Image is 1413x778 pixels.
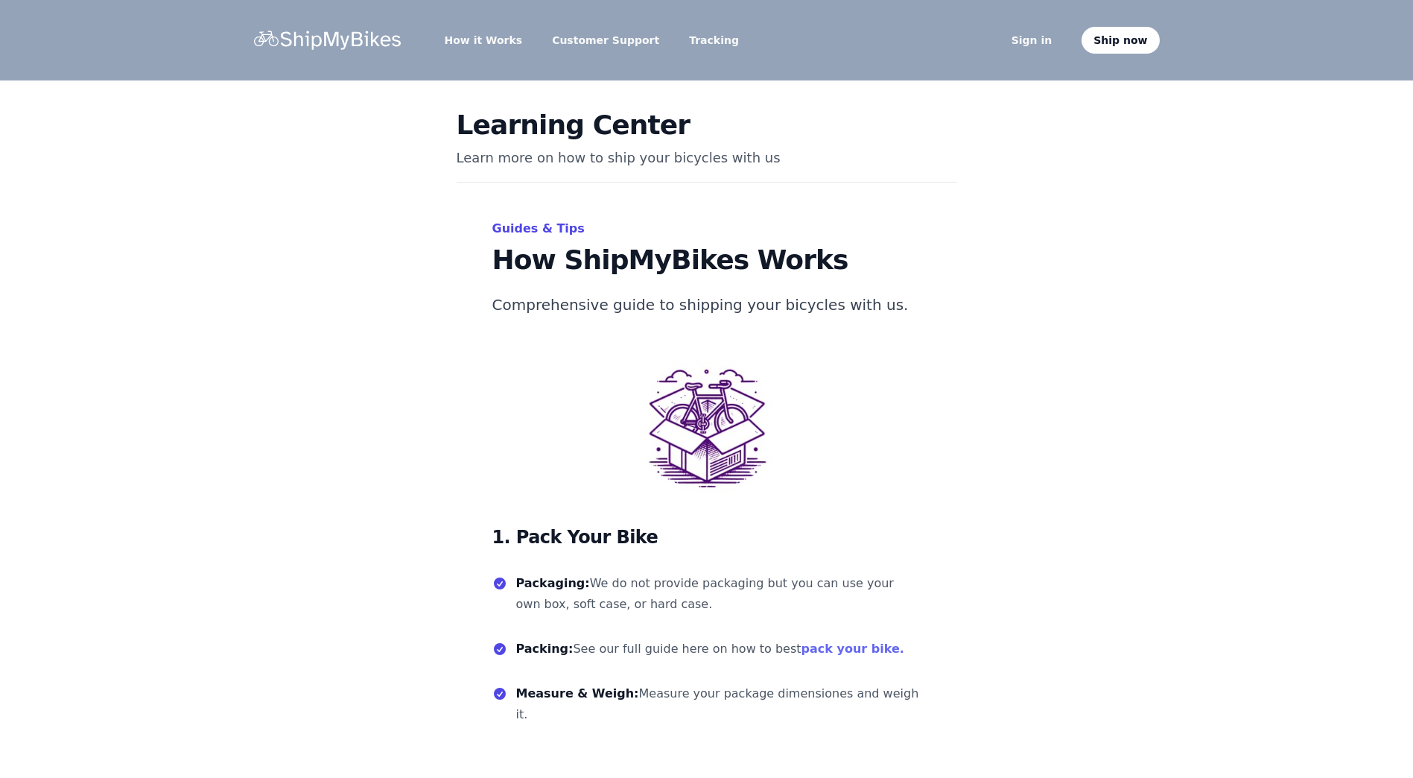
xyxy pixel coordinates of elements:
a: Ship now [1082,27,1159,54]
img: Bike in a box icon [632,352,781,502]
span: See our full guide here on how to best [516,639,904,660]
a: pack your bike. [801,642,904,656]
a: Customer Support [546,30,665,51]
iframe: chat widget [1350,718,1398,763]
a: Home [254,31,403,50]
strong: Packing: [516,642,574,656]
span: Ship now [1093,33,1147,48]
h2: 1. Pack Your Bike [492,525,921,549]
h1: How ShipMyBikes Works [492,245,921,275]
strong: Measure & Weigh: [516,686,639,700]
p: Learn more on how to ship your bicycles with us [457,146,957,170]
a: Sign in [1006,30,1058,51]
a: Tracking [683,30,745,51]
span: Measure your package dimensiones and weigh it. [516,683,921,725]
h2: Learning Center [457,110,957,140]
span: We do not provide packaging but you can use your own box, soft case, or hard case. [516,573,921,615]
p: Comprehensive guide to shipping your bicycles with us. [492,293,921,317]
strong: Packaging: [516,576,590,590]
a: How it Works [439,30,529,51]
p: Guides & Tips [492,218,921,239]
